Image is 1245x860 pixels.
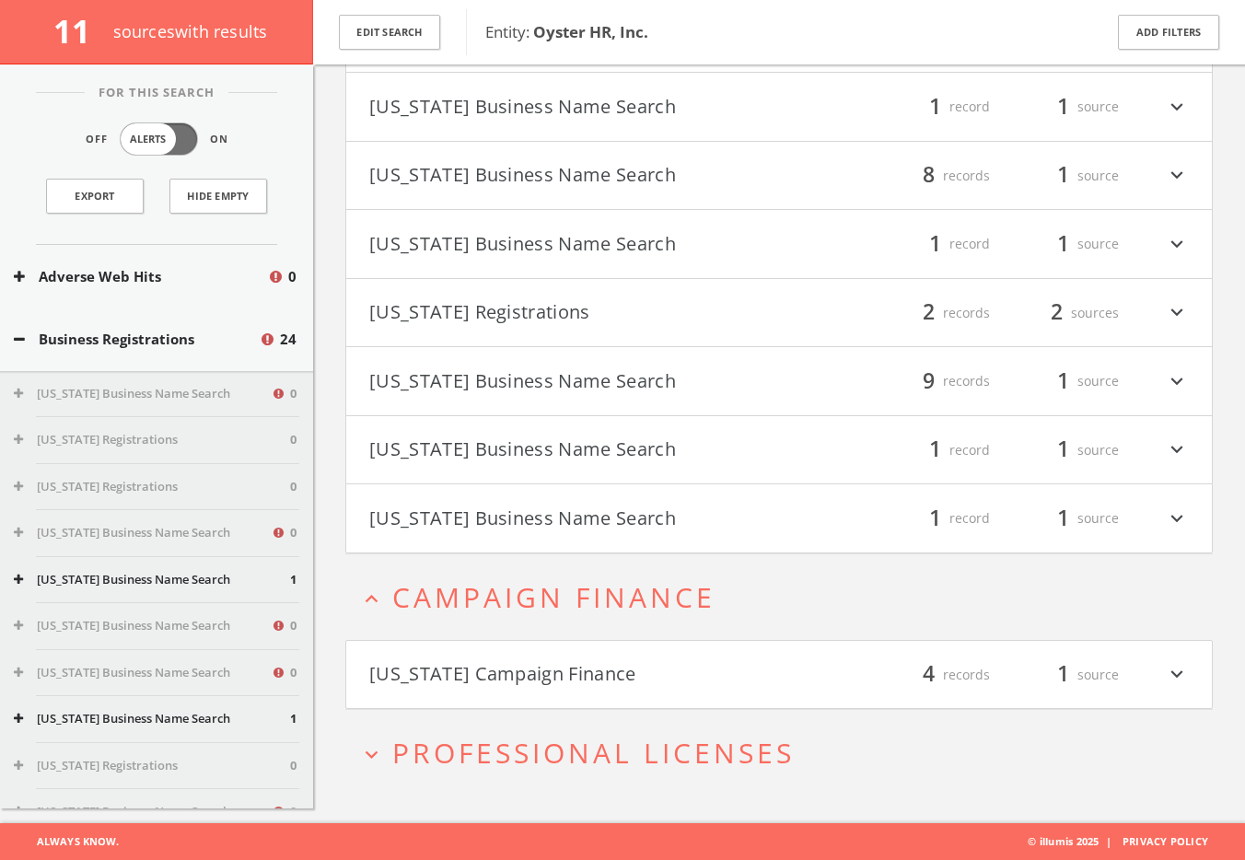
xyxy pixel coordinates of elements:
span: 1 [921,502,949,534]
span: 1 [1049,658,1077,691]
i: expand_more [1165,91,1189,122]
div: record [879,435,990,466]
span: Campaign Finance [392,578,716,616]
button: [US_STATE] Registrations [14,478,290,496]
div: source [1008,659,1119,691]
button: Edit Search [339,15,440,51]
div: source [1008,503,1119,534]
span: 0 [290,385,297,403]
i: expand_more [359,742,384,767]
button: [US_STATE] Business Name Search [14,617,271,635]
span: 1 [1049,159,1077,192]
div: sources [1008,297,1119,329]
span: 9 [914,365,943,397]
span: On [210,132,228,147]
span: © illumis 2025 [1028,823,1231,860]
span: Professional Licenses [392,734,795,772]
span: 1 [921,434,949,466]
span: 0 [290,664,297,682]
button: Add Filters [1118,15,1219,51]
div: source [1008,160,1119,192]
i: expand_more [1165,659,1189,691]
div: source [1008,435,1119,466]
i: expand_more [1165,503,1189,534]
span: 1 [1049,90,1077,122]
span: 0 [290,803,297,821]
button: Business Registrations [14,329,259,350]
button: [US_STATE] Business Name Search [369,435,779,466]
div: record [879,503,990,534]
span: For This Search [85,84,228,102]
span: source s with results [113,20,268,42]
div: records [879,160,990,192]
span: 0 [290,524,297,542]
span: 1 [1049,227,1077,260]
span: 1 [290,571,297,589]
button: [US_STATE] Business Name Search [14,664,271,682]
button: [US_STATE] Business Name Search [14,385,271,403]
span: 1 [921,90,949,122]
button: [US_STATE] Campaign Finance [369,659,779,691]
i: expand_more [1165,160,1189,192]
span: 1 [1049,365,1077,397]
i: expand_less [359,587,384,611]
button: [US_STATE] Business Name Search [14,524,271,542]
span: 1 [1049,502,1077,534]
button: expand_lessCampaign Finance [359,582,1213,612]
button: [US_STATE] Registrations [14,431,290,449]
span: Entity: [485,21,648,42]
div: records [879,366,990,397]
button: [US_STATE] Registrations [369,297,779,329]
span: 2 [1042,296,1071,329]
span: 0 [290,478,297,496]
span: 4 [914,658,943,691]
a: Export [46,179,144,214]
span: 0 [290,757,297,775]
b: Oyster HR, Inc. [533,21,648,42]
span: 8 [914,159,943,192]
button: [US_STATE] Business Name Search [369,503,779,534]
div: source [1008,228,1119,260]
div: record [879,91,990,122]
a: Privacy Policy [1123,834,1208,848]
button: [US_STATE] Business Name Search [369,228,779,260]
span: | [1099,834,1119,848]
i: expand_more [1165,228,1189,260]
div: source [1008,366,1119,397]
button: [US_STATE] Registrations [14,757,290,775]
span: Always Know. [14,823,119,860]
span: Off [86,132,108,147]
span: 1 [290,710,297,728]
button: [US_STATE] Business Name Search [369,160,779,192]
span: 0 [290,431,297,449]
span: 1 [921,227,949,260]
span: 1 [1049,434,1077,466]
button: expand_moreProfessional Licenses [359,738,1213,768]
button: [US_STATE] Business Name Search [14,803,271,821]
i: expand_more [1165,435,1189,466]
i: expand_more [1165,297,1189,329]
span: 2 [914,296,943,329]
div: records [879,297,990,329]
button: [US_STATE] Business Name Search [14,571,290,589]
button: [US_STATE] Business Name Search [369,91,779,122]
span: 0 [290,617,297,635]
span: 11 [53,9,106,52]
span: 24 [280,329,297,350]
button: Adverse Web Hits [14,266,267,287]
span: 0 [288,266,297,287]
div: records [879,659,990,691]
button: [US_STATE] Business Name Search [369,366,779,397]
button: [US_STATE] Business Name Search [14,710,290,728]
button: Hide Empty [169,179,267,214]
div: record [879,228,990,260]
div: source [1008,91,1119,122]
i: expand_more [1165,366,1189,397]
